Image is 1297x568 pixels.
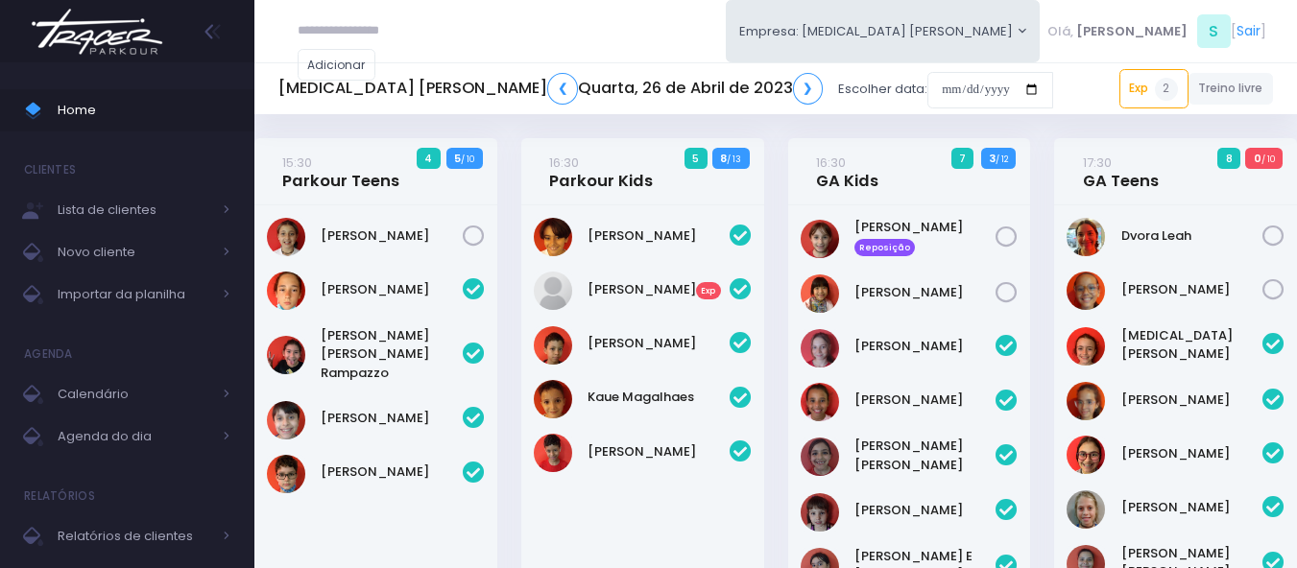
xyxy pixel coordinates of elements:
[727,154,741,165] small: / 13
[696,282,721,299] span: Exp
[1121,280,1263,299] a: [PERSON_NAME]
[588,226,730,246] a: [PERSON_NAME]
[454,151,461,166] strong: 5
[534,326,572,365] img: Gabriel Ramalho de Abreu
[534,434,572,472] img: Miguel Ramalho de Abreu
[854,390,997,410] a: [PERSON_NAME]
[1067,218,1105,256] img: Dvora Leah Begun
[267,272,305,310] img: Daniel Sanches Abdala
[58,382,211,407] span: Calendário
[267,401,305,439] img: Luigi Giusti Vitorino
[989,151,996,166] strong: 3
[801,438,839,476] img: Clara Souza Salles
[685,148,708,169] span: 5
[549,154,579,172] small: 16:30
[1237,21,1261,41] a: Sair
[278,73,823,105] h5: [MEDICAL_DATA] [PERSON_NAME] Quarta, 26 de Abril de 2023
[816,154,846,172] small: 16:30
[24,335,73,373] h4: Agenda
[282,153,399,191] a: 15:30Parkour Teens
[854,218,997,256] a: [PERSON_NAME] Reposição
[24,151,76,189] h4: Clientes
[588,442,730,461] a: [PERSON_NAME]
[417,148,441,169] span: 4
[58,424,211,449] span: Agenda do dia
[801,493,839,532] img: Isabella formigoni
[1040,10,1273,53] div: [ ]
[1119,69,1189,107] a: Exp2
[267,218,305,256] img: Gabriela Guzzi de Almeida
[1076,22,1188,41] span: [PERSON_NAME]
[588,280,730,299] a: [PERSON_NAME]Exp
[1067,382,1105,420] img: Fernanda Alves Garrido Gacitua
[1189,73,1274,105] a: Treino livre
[1261,154,1275,165] small: / 10
[24,477,95,515] h4: Relatórios
[854,437,997,474] a: [PERSON_NAME] [PERSON_NAME]
[58,240,211,265] span: Novo cliente
[1067,490,1105,529] img: Jamile Perdon Danielian
[801,220,839,258] img: Bruna Dias
[1083,153,1159,191] a: 17:30GA Teens
[1067,436,1105,474] img: Hanna Antebi
[1121,498,1263,517] a: [PERSON_NAME]
[321,326,463,383] a: [PERSON_NAME] [PERSON_NAME] Rampazzo
[816,153,878,191] a: 16:30GA Kids
[1067,272,1105,310] img: Gabriela Alves Garrido Gacitua
[996,154,1008,165] small: / 12
[58,524,211,549] span: Relatórios de clientes
[1197,14,1231,48] span: S
[321,280,463,299] a: [PERSON_NAME]
[1121,444,1263,463] a: [PERSON_NAME]
[58,198,211,223] span: Lista de clientes
[321,409,463,428] a: [PERSON_NAME]
[1121,326,1263,364] a: [MEDICAL_DATA][PERSON_NAME]
[298,49,376,81] a: Adicionar
[1083,154,1112,172] small: 17:30
[801,274,839,313] img: Julia Oshiro
[549,153,653,191] a: 16:30Parkour Kids
[547,73,578,105] a: ❮
[951,148,974,169] span: 7
[321,226,463,246] a: [PERSON_NAME]
[58,282,211,307] span: Importar da planilha
[793,73,824,105] a: ❯
[58,98,230,123] span: Home
[1121,390,1263,410] a: [PERSON_NAME]
[267,336,305,374] img: João Pedro Alves Rampazzo
[321,462,463,482] a: [PERSON_NAME]
[534,380,572,418] img: Kaue Magalhaes Belo
[854,337,997,356] a: [PERSON_NAME]
[282,154,312,172] small: 15:30
[1155,78,1178,101] span: 2
[854,501,997,520] a: [PERSON_NAME]
[1254,151,1261,166] strong: 0
[461,154,474,165] small: / 10
[854,239,916,256] span: Reposição
[588,388,730,407] a: Kaue Magalhaes
[1067,327,1105,366] img: Allegra Montanari Ferreira
[1047,22,1073,41] span: Olá,
[278,67,1053,111] div: Escolher data:
[801,383,839,421] img: Bianca Gabriela Pereira da Cunha
[854,283,997,302] a: [PERSON_NAME]
[1121,226,1263,246] a: Dvora Leah
[534,218,572,256] img: Arthur Dias
[534,272,572,310] img: Beatriz Menezes Lanzoti
[720,151,727,166] strong: 8
[1217,148,1240,169] span: 8
[801,329,839,367] img: Antonella Ferreira Pascarelli Pinto
[588,334,730,353] a: [PERSON_NAME]
[267,455,305,493] img: Miguel Penna Ferreira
